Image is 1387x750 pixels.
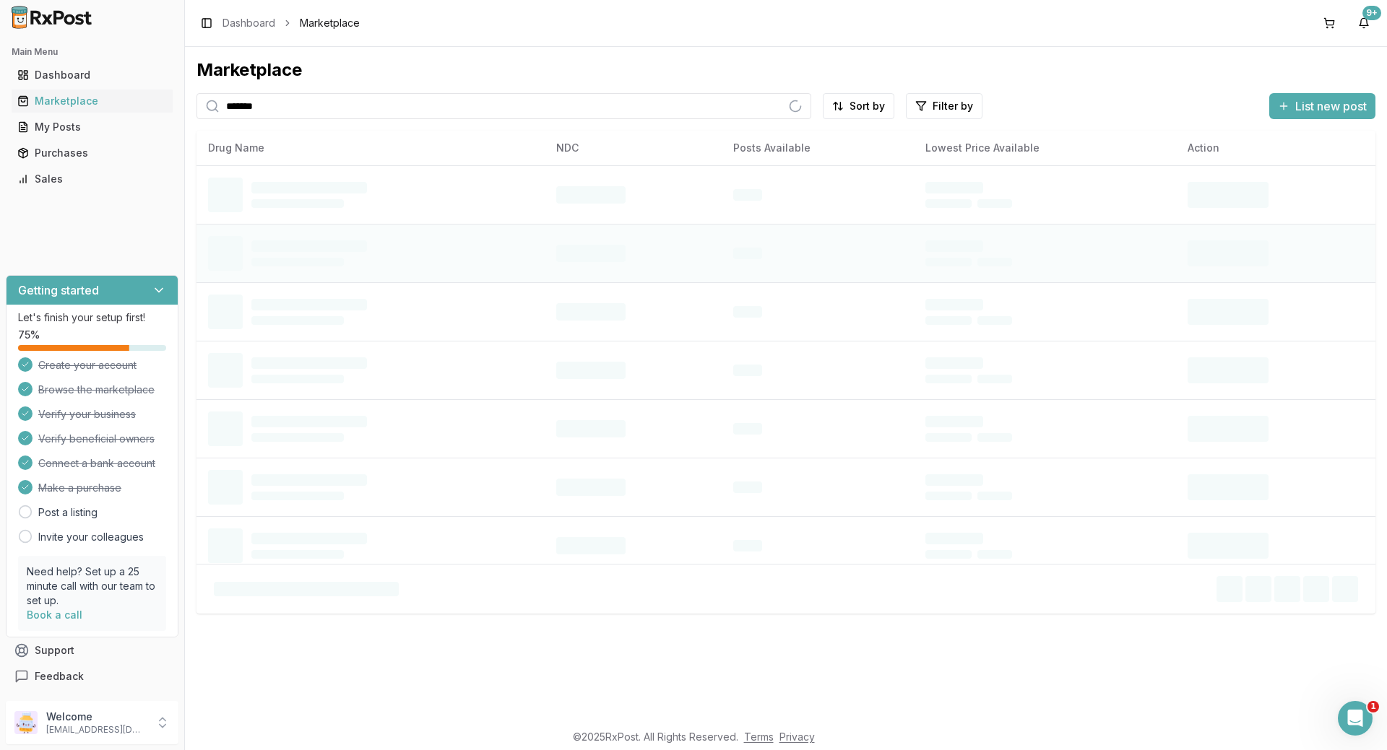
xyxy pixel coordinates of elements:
[38,505,98,520] a: Post a listing
[9,6,37,33] button: go back
[6,637,178,663] button: Support
[18,310,166,325] p: Let's finish your setup first!
[199,94,277,126] div: thank you!
[1367,701,1379,712] span: 1
[1176,131,1375,165] th: Action
[12,370,277,472] div: Roxy says…
[1295,97,1367,115] span: List new post
[12,323,277,370] div: Roxy says…
[1338,701,1373,736] iframe: Intercom live chat
[222,16,360,30] nav: breadcrumb
[17,146,167,160] div: Purchases
[35,412,55,432] span: Terrible
[906,93,982,119] button: Filter by
[64,146,266,188] div: hey sorry are you also able to find [PERSON_NAME] 10mg as well? [DATE] delivery is fine as well
[254,6,280,32] div: Close
[1362,6,1381,20] div: 9+
[226,6,254,33] button: Home
[6,167,178,191] button: Sales
[38,407,136,422] span: Verify your business
[69,412,89,432] span: Bad
[12,442,277,467] textarea: Message…
[22,473,34,484] button: Emoji picker
[6,141,178,165] button: Purchases
[137,412,157,432] span: Great
[38,358,137,372] span: Create your account
[6,115,178,139] button: My Posts
[23,331,225,359] div: Help [PERSON_NAME] understand how they’re doing:
[17,120,167,134] div: My Posts
[196,131,545,165] th: Drug Name
[6,663,178,689] button: Feedback
[46,724,147,736] p: [EMAIL_ADDRESS][DOMAIN_NAME]
[12,209,237,269] div: Yes 10mg might take me until [DATE] to find but I will let you know when all good to go!
[46,710,147,724] p: Welcome
[6,64,178,87] button: Dashboard
[12,137,277,209] div: HIREN says…
[14,711,38,734] img: User avatar
[196,58,1375,82] div: Marketplace
[6,6,98,29] img: RxPost Logo
[211,288,266,302] div: thank you!
[12,114,173,140] a: My Posts
[1352,12,1375,35] button: 9+
[38,383,155,397] span: Browse the marketplace
[933,99,973,113] span: Filter by
[27,609,82,621] a: Book a call
[722,131,914,165] th: Posts Available
[23,60,82,74] div: good to go!
[35,669,84,684] span: Feedback
[38,481,121,495] span: Make a purchase
[12,46,173,58] h2: Main Menu
[823,93,894,119] button: Sort by
[199,279,277,311] div: thank you!
[17,172,167,186] div: Sales
[17,94,167,108] div: Marketplace
[18,282,99,299] h3: Getting started
[17,68,167,82] div: Dashboard
[12,209,277,280] div: Manuel says…
[12,140,173,166] a: Purchases
[69,473,80,484] button: Upload attachment
[248,467,271,490] button: Send a message…
[38,530,144,544] a: Invite your colleagues
[1269,100,1375,115] a: List new post
[850,99,885,113] span: Sort by
[744,731,774,743] a: Terms
[779,731,815,743] a: Privacy
[211,103,266,117] div: thank you!
[12,94,277,137] div: HIREN says…
[103,412,123,432] span: OK
[12,62,173,88] a: Dashboard
[170,412,191,432] span: Amazing
[12,166,173,192] a: Sales
[38,432,155,446] span: Verify beneficial owners
[914,131,1177,165] th: Lowest Price Available
[300,16,360,30] span: Marketplace
[6,90,178,113] button: Marketplace
[545,131,722,165] th: NDC
[27,564,157,608] p: Need help? Set up a 25 minute call with our team to set up.
[12,88,173,114] a: Marketplace
[12,279,277,323] div: HIREN says…
[38,456,155,471] span: Connect a bank account
[23,217,225,260] div: Yes 10mg might take me until [DATE] to find but I will let you know when all good to go!
[27,385,199,402] div: Rate your conversation
[70,14,98,25] h1: Roxy
[18,328,40,342] span: 75 %
[41,8,64,31] img: Profile image for Roxy
[12,323,237,368] div: Help [PERSON_NAME] understand how they’re doing:
[46,473,57,484] button: Gif picker
[12,51,277,95] div: Manuel says…
[52,137,277,197] div: hey sorry are you also able to find [PERSON_NAME] 10mg as well? [DATE] delivery is fine as well
[12,51,93,83] div: good to go!
[222,16,275,30] a: Dashboard
[1269,93,1375,119] button: List new post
